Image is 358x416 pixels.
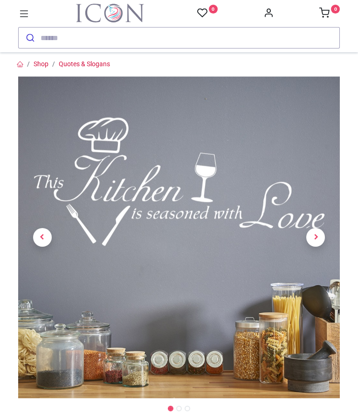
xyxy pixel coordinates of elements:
[76,4,144,22] img: Icon Wall Stickers
[197,7,218,19] a: 0
[18,125,67,350] a: Previous
[76,4,144,22] a: Logo of Icon Wall Stickers
[34,60,48,68] a: Shop
[319,10,340,18] a: 0
[263,10,274,18] a: Account Info
[33,228,52,247] span: Previous
[331,5,340,14] sup: 0
[19,28,41,48] button: Submit
[209,5,218,14] sup: 0
[59,60,110,68] a: Quotes & Slogans
[292,125,340,350] a: Next
[306,228,325,247] span: Next
[18,76,340,398] img: Seasoned With Love Kitchen Quote Wall Sticker - Mod7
